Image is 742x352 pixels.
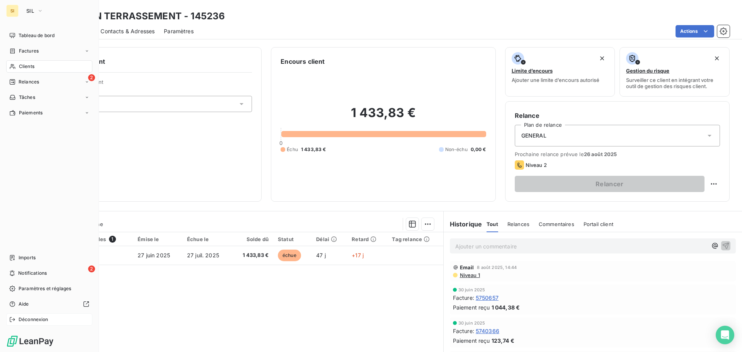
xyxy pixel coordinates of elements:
[352,252,364,258] span: +17 j
[236,236,269,242] div: Solde dû
[47,57,252,66] h6: Informations client
[453,327,474,335] span: Facture :
[18,270,47,277] span: Notifications
[6,29,92,42] a: Tableau de bord
[6,76,92,88] a: 2Relances
[492,337,514,345] span: 123,74 €
[453,337,490,345] span: Paiement reçu
[458,321,485,325] span: 30 juin 2025
[281,105,486,128] h2: 1 433,83 €
[316,252,326,258] span: 47 j
[187,252,219,258] span: 27 juil. 2025
[515,111,720,120] h6: Relance
[301,146,326,153] span: 1 433,83 €
[476,327,499,335] span: 5740366
[316,236,342,242] div: Délai
[287,146,298,153] span: Échu
[584,221,613,227] span: Portail client
[19,285,71,292] span: Paramètres et réglages
[6,60,92,73] a: Clients
[459,272,480,278] span: Niveau 1
[626,77,723,89] span: Surveiller ce client en intégrant votre outil de gestion des risques client.
[453,303,490,311] span: Paiement reçu
[492,303,520,311] span: 1 044,38 €
[88,74,95,81] span: 2
[281,57,325,66] h6: Encours client
[278,250,301,261] span: échue
[477,265,517,270] span: 8 août 2025, 14:44
[453,294,474,302] span: Facture :
[19,254,36,261] span: Imports
[19,109,43,116] span: Paiements
[100,27,155,35] span: Contacts & Adresses
[187,236,227,242] div: Échue le
[445,146,468,153] span: Non-échu
[19,48,39,54] span: Factures
[68,9,225,23] h3: FABIEN TERRASSEMENT - 145236
[6,5,19,17] div: SI
[164,27,194,35] span: Paramètres
[471,146,486,153] span: 0,00 €
[19,94,35,101] span: Tâches
[676,25,714,37] button: Actions
[88,265,95,272] span: 2
[460,264,474,270] span: Email
[19,32,54,39] span: Tableau de bord
[505,47,615,97] button: Limite d’encoursAjouter une limite d’encours autorisé
[487,221,498,227] span: Tout
[6,107,92,119] a: Paiements
[512,77,599,83] span: Ajouter une limite d’encours autorisé
[19,63,34,70] span: Clients
[6,252,92,264] a: Imports
[278,236,307,242] div: Statut
[6,335,54,347] img: Logo LeanPay
[515,151,720,157] span: Prochaine relance prévue le
[458,287,485,292] span: 30 juin 2025
[19,301,29,308] span: Aide
[476,294,499,302] span: 5750657
[62,79,252,90] span: Propriétés Client
[352,236,383,242] div: Retard
[19,316,48,323] span: Déconnexion
[236,252,269,259] span: 1 433,83 €
[619,47,730,97] button: Gestion du risqueSurveiller ce client en intégrant votre outil de gestion des risques client.
[6,91,92,104] a: Tâches
[716,326,734,344] div: Open Intercom Messenger
[6,45,92,57] a: Factures
[138,252,170,258] span: 27 juin 2025
[279,140,283,146] span: 0
[6,282,92,295] a: Paramètres et réglages
[444,219,482,229] h6: Historique
[26,8,34,14] span: SIL
[507,221,529,227] span: Relances
[539,221,574,227] span: Commentaires
[6,298,92,310] a: Aide
[19,78,39,85] span: Relances
[526,162,547,168] span: Niveau 2
[584,151,617,157] span: 26 août 2025
[521,132,546,139] span: GENERAL
[512,68,553,74] span: Limite d’encours
[515,176,705,192] button: Relancer
[626,68,669,74] span: Gestion du risque
[138,236,178,242] div: Émise le
[392,236,438,242] div: Tag relance
[109,236,116,243] span: 1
